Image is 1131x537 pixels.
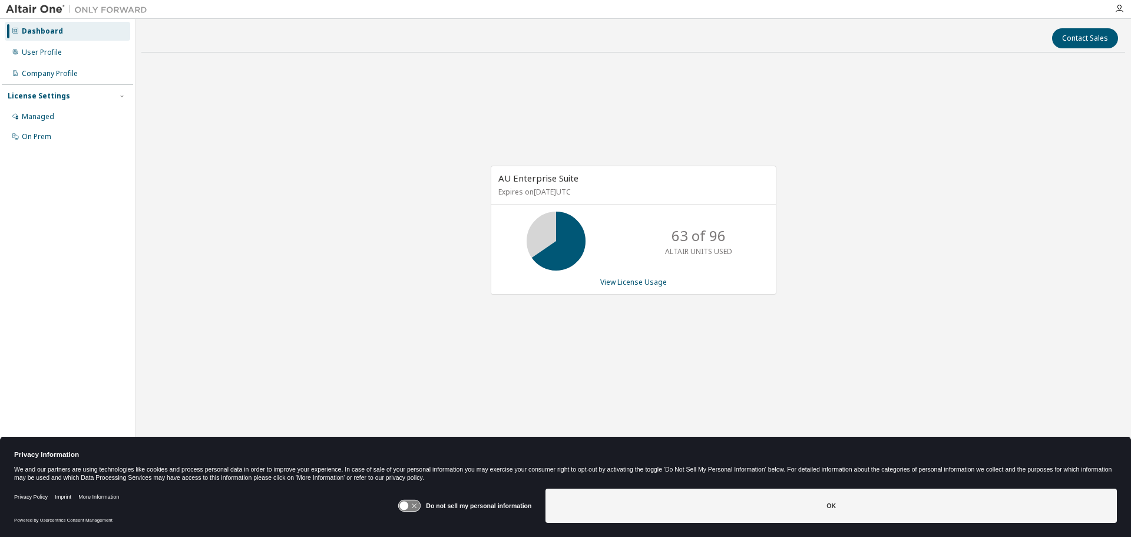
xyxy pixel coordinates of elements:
[22,48,62,57] div: User Profile
[600,277,667,287] a: View License Usage
[8,91,70,101] div: License Settings
[22,69,78,78] div: Company Profile
[22,27,63,36] div: Dashboard
[22,132,51,141] div: On Prem
[498,187,766,197] p: Expires on [DATE] UTC
[665,246,732,256] p: ALTAIR UNITS USED
[498,172,578,184] span: AU Enterprise Suite
[672,226,726,246] p: 63 of 96
[22,112,54,121] div: Managed
[1052,28,1118,48] button: Contact Sales
[6,4,153,15] img: Altair One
